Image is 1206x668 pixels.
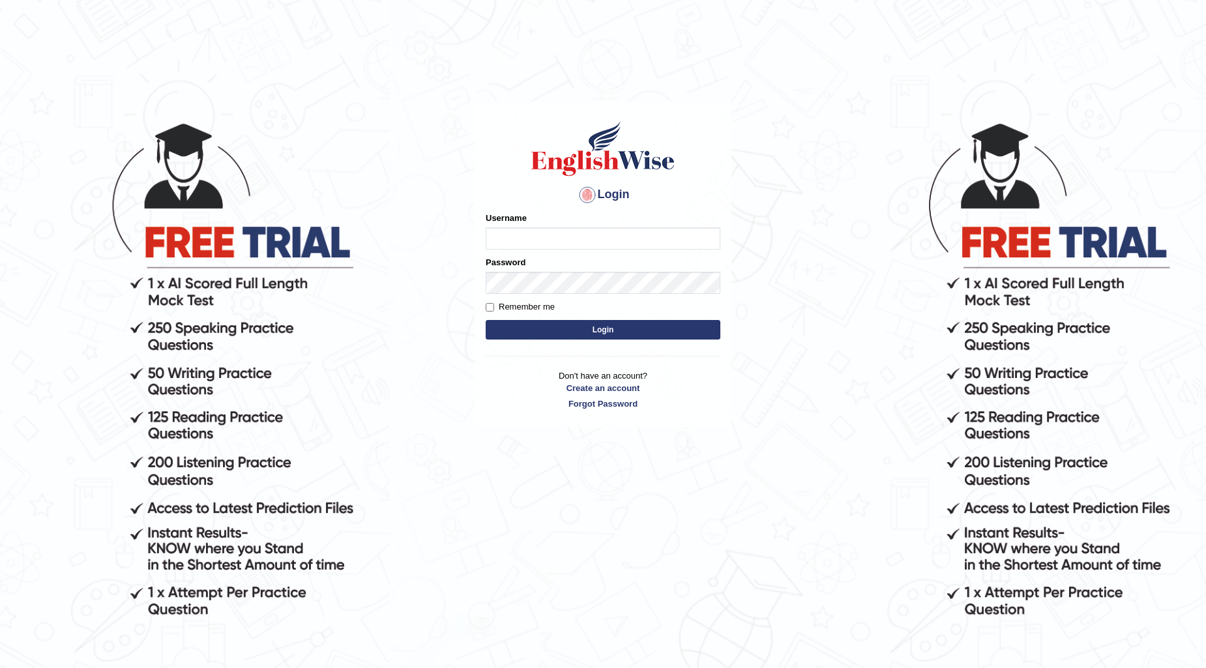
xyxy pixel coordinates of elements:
[486,370,720,410] p: Don't have an account?
[486,398,720,410] a: Forgot Password
[486,300,555,313] label: Remember me
[486,382,720,394] a: Create an account
[529,119,677,178] img: Logo of English Wise sign in for intelligent practice with AI
[486,256,525,269] label: Password
[486,303,494,312] input: Remember me
[486,184,720,205] h4: Login
[486,320,720,340] button: Login
[486,212,527,224] label: Username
